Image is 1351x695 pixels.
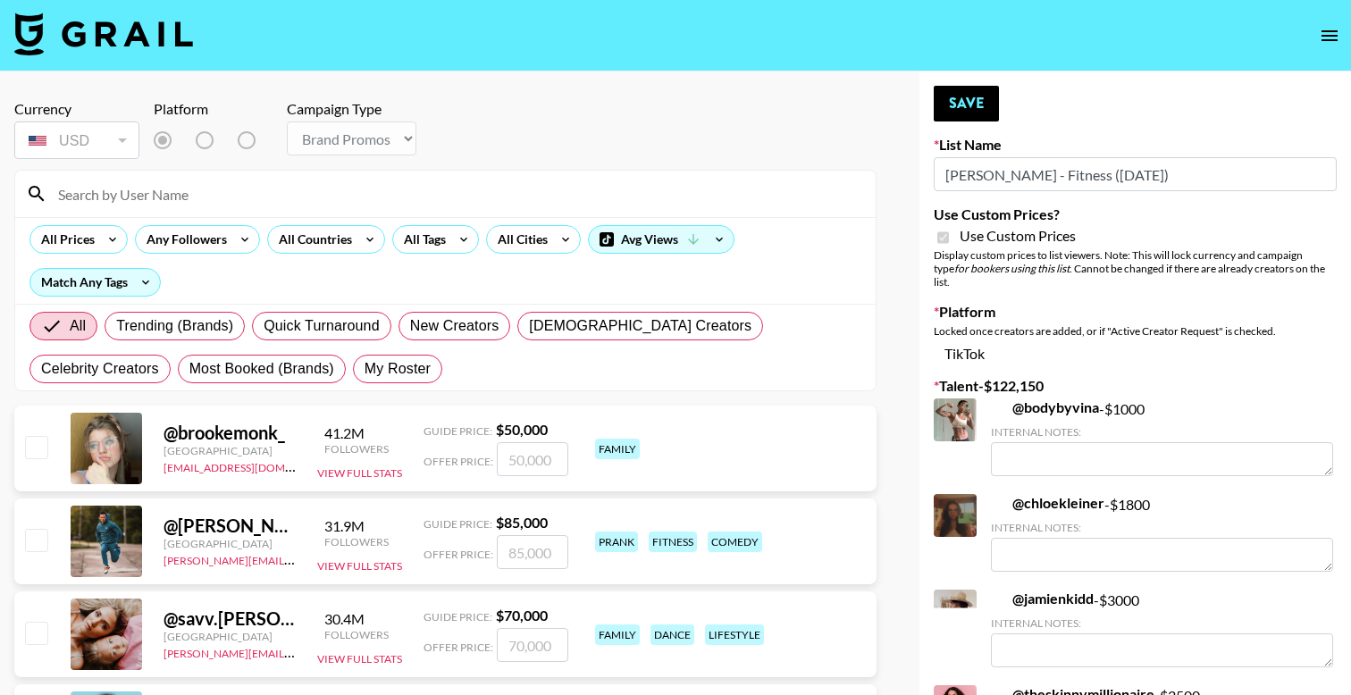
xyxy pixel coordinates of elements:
span: Guide Price: [439,517,508,531]
span: Use Custom Prices [960,227,1076,245]
span: My Roster [365,358,431,380]
div: All Cities [487,226,551,253]
span: All [70,315,86,337]
div: dance [666,624,709,645]
div: USD [18,125,136,156]
img: TikTok [317,518,346,547]
span: Offer Price: [439,455,508,468]
div: Followers [353,628,417,641]
div: Campaign Type [373,100,502,118]
img: TikTok [317,425,346,454]
div: @ brookemonk_ [164,422,296,444]
span: Guide Price: [439,424,508,438]
span: Celebrity Creators [41,358,159,380]
div: Display custom prices to list viewers. Note: This will lock currency and campaign type . Cannot b... [934,248,1337,289]
button: View Full Stats [317,466,402,480]
div: - $ 1800 [991,505,1333,582]
span: Offer Price: [439,641,508,654]
a: [PERSON_NAME][EMAIL_ADDRESS][DOMAIN_NAME] [164,643,428,660]
label: Use Custom Prices? [934,205,1337,223]
img: YouTube [323,126,351,155]
input: Search by User Name [47,180,865,208]
label: List Name [934,136,1337,154]
a: @jamienkidd [991,600,1094,618]
strong: $ 70,000 [511,607,563,624]
input: 85,000 [512,535,583,569]
div: Currency [14,100,139,118]
div: TikTok [934,345,1337,373]
div: All Tags [393,226,449,253]
div: 30.4M [353,610,417,628]
img: Grail Talent [14,13,193,55]
div: Internal Notes: [991,436,1333,449]
a: [EMAIL_ADDRESS][DOMAIN_NAME] [164,457,343,474]
div: Any Followers [136,226,231,253]
span: Most Booked (Brands) [189,358,334,380]
img: Instagram [252,126,281,155]
img: TikTok [991,507,1005,521]
input: 50,000 [512,442,583,476]
div: All Countries [268,226,356,253]
div: List locked to TikTok. [154,121,365,159]
div: [GEOGRAPHIC_DATA] [164,444,296,457]
img: TikTok [991,411,1005,425]
div: 31.9M [353,517,417,535]
button: Save [934,86,999,121]
img: TikTok [181,126,210,155]
div: Match Any Tags [30,269,160,296]
div: family [610,439,655,459]
a: @bodybyvina [991,409,1099,427]
div: Followers [353,442,417,456]
div: - $ 3000 [991,600,1333,678]
div: @ savv.[PERSON_NAME] [164,607,296,630]
div: Followers [353,535,417,548]
div: [GEOGRAPHIC_DATA] [164,537,296,550]
span: Offer Price: [439,548,508,561]
div: comedy [723,532,777,552]
img: TikTok [991,602,1005,616]
div: @ [PERSON_NAME].[PERSON_NAME] [164,515,296,537]
div: Platform [154,100,365,118]
span: Guide Price: [439,610,508,624]
div: Locked once creators are added, or if "Active Creator Request" is checked. [934,324,1337,338]
span: Quick Turnaround [264,315,380,337]
div: Avg Views [589,226,734,253]
a: @chloekleiner [991,505,1104,523]
a: [PERSON_NAME][EMAIL_ADDRESS][DOMAIN_NAME] [164,550,428,567]
div: All Prices [30,226,98,253]
strong: $ 85,000 [511,514,563,531]
div: Currency is locked to USD [14,118,139,163]
div: [GEOGRAPHIC_DATA] [164,630,296,643]
label: Platform [934,303,1337,321]
button: View Full Stats [317,559,402,573]
span: [DEMOGRAPHIC_DATA] Creators [529,315,751,337]
img: TikTok [934,345,962,373]
button: View Full Stats [317,652,402,666]
img: TikTok [317,611,346,640]
span: Trending (Brands) [116,315,233,337]
span: New Creators [410,315,499,337]
em: for bookers using this list [954,262,1070,275]
div: fitness [664,532,712,552]
div: Internal Notes: [991,627,1333,641]
label: Talent - $ 122,150 [934,388,1337,406]
input: 70,000 [512,628,583,662]
div: Internal Notes: [991,532,1333,545]
button: open drawer [1312,18,1347,54]
div: 41.2M [353,424,417,442]
div: - $ 1000 [991,409,1333,487]
div: prank [610,532,653,552]
strong: $ 50,000 [511,421,563,438]
div: family [610,624,655,645]
div: lifestyle [720,624,779,645]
